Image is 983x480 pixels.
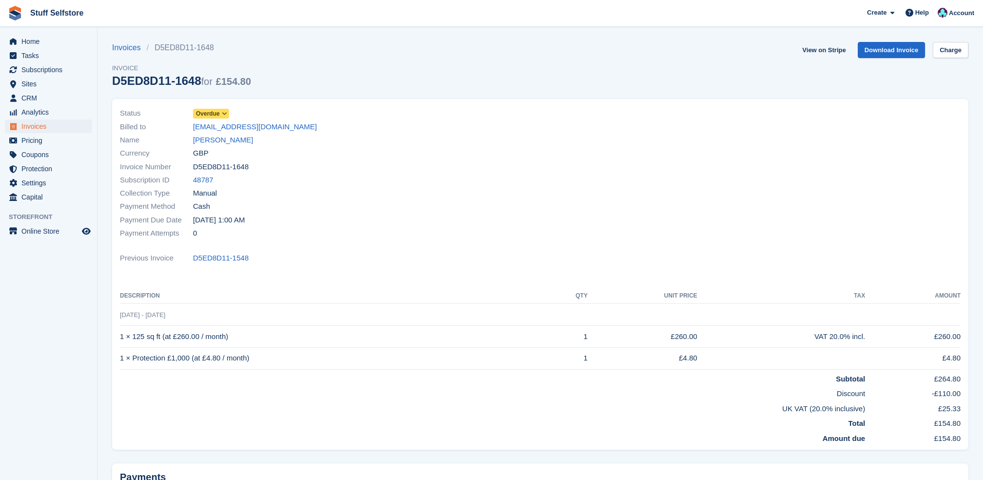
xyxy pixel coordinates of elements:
span: GBP [193,148,209,159]
span: Home [21,35,80,48]
span: Online Store [21,224,80,238]
span: Cash [193,201,210,212]
span: Billed to [120,121,193,133]
td: UK VAT (20.0% inclusive) [120,400,865,415]
span: Previous Invoice [120,253,193,264]
a: Charge [933,42,968,58]
th: Amount [865,288,961,304]
strong: Total [848,419,865,427]
a: Preview store [80,225,92,237]
td: -£110.00 [865,384,961,400]
a: D5ED8D11-1548 [193,253,249,264]
div: D5ED8D11-1648 [112,74,251,87]
td: 1 [548,347,588,369]
a: [PERSON_NAME] [193,135,253,146]
strong: Amount due [823,434,866,442]
span: Payment Due Date [120,215,193,226]
td: Discount [120,384,865,400]
span: Storefront [9,212,97,222]
span: Collection Type [120,188,193,199]
span: [DATE] - [DATE] [120,311,165,319]
span: D5ED8D11-1648 [193,161,249,173]
a: menu [5,162,92,176]
th: Description [120,288,548,304]
a: menu [5,224,92,238]
td: £4.80 [588,347,697,369]
a: [EMAIL_ADDRESS][DOMAIN_NAME] [193,121,317,133]
span: Manual [193,188,217,199]
span: Subscription ID [120,175,193,186]
span: for [201,76,212,87]
td: £264.80 [865,369,961,384]
span: Settings [21,176,80,190]
th: Tax [697,288,866,304]
td: £260.00 [588,326,697,348]
a: menu [5,120,92,133]
td: £154.80 [865,414,961,429]
a: menu [5,63,92,77]
a: Invoices [112,42,147,54]
a: menu [5,91,92,105]
nav: breadcrumbs [112,42,251,54]
span: 0 [193,228,197,239]
a: menu [5,176,92,190]
a: menu [5,35,92,48]
a: Overdue [193,108,229,119]
a: Stuff Selfstore [26,5,87,21]
a: 48787 [193,175,213,186]
span: Protection [21,162,80,176]
span: Name [120,135,193,146]
span: Capital [21,190,80,204]
img: Simon Gardner [938,8,947,18]
img: stora-icon-8386f47178a22dfd0bd8f6a31ec36ba5ce8667c1dd55bd0f319d3a0aa187defe.svg [8,6,22,20]
a: menu [5,105,92,119]
span: Invoices [21,120,80,133]
td: 1 [548,326,588,348]
span: Payment Method [120,201,193,212]
a: menu [5,134,92,147]
span: Tasks [21,49,80,62]
span: Payment Attempts [120,228,193,239]
td: 1 × 125 sq ft (at £260.00 / month) [120,326,548,348]
td: £4.80 [865,347,961,369]
span: Help [915,8,929,18]
td: £25.33 [865,400,961,415]
time: 2025-09-03 00:00:00 UTC [193,215,245,226]
span: Pricing [21,134,80,147]
span: £154.80 [216,76,251,87]
span: Invoice Number [120,161,193,173]
span: Analytics [21,105,80,119]
th: QTY [548,288,588,304]
a: View on Stripe [798,42,849,58]
span: Coupons [21,148,80,161]
strong: Subtotal [836,375,865,383]
span: Overdue [196,109,220,118]
a: Download Invoice [858,42,925,58]
div: VAT 20.0% incl. [697,331,866,342]
span: Currency [120,148,193,159]
a: menu [5,148,92,161]
td: £154.80 [865,429,961,444]
th: Unit Price [588,288,697,304]
span: CRM [21,91,80,105]
span: Sites [21,77,80,91]
td: 1 × Protection £1,000 (at £4.80 / month) [120,347,548,369]
td: £260.00 [865,326,961,348]
a: menu [5,190,92,204]
span: Subscriptions [21,63,80,77]
a: menu [5,49,92,62]
a: menu [5,77,92,91]
span: Invoice [112,63,251,73]
span: Create [867,8,887,18]
span: Status [120,108,193,119]
span: Account [949,8,974,18]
